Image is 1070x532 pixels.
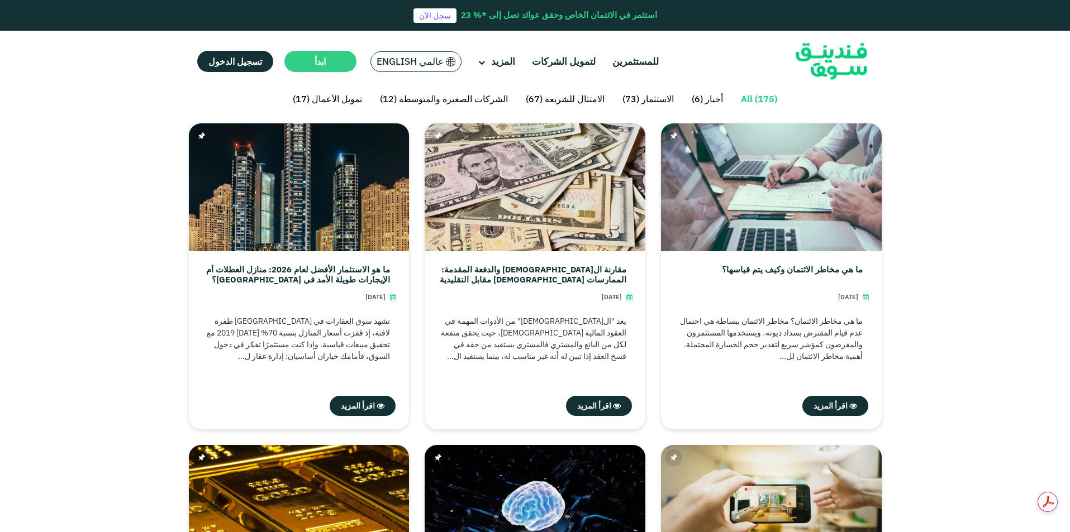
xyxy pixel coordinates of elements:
span: [DATE] [838,293,858,301]
span: عالمي English [377,55,444,68]
span: المزيد [491,55,515,68]
img: Logo [777,33,886,90]
a: اقرأ المزيد [330,396,396,416]
a: الشركات الصغيرة والمتوسطة (12) [371,88,517,110]
img: ما هو الاستثمار الأفضل: منازل العطلات أم الإيجارات طويلة الأمد في دبي؟ [189,123,410,251]
img: مقارنة العربون والدفعة المقدمة [425,123,645,251]
a: اقرأ المزيد [802,396,868,416]
span: [DATE] [365,293,386,301]
span: اقرأ المزيد [814,401,848,411]
a: أخبار (6) [683,88,732,110]
a: تمويل الأعمال (17) [284,88,371,110]
a: للمستثمرين [610,52,662,71]
a: All (175) [732,88,786,110]
a: الاستثمار (73) [614,88,683,110]
span: ابدأ [315,56,326,67]
a: الامتثال للشريعة (67) [517,88,614,110]
a: لتمويل الشركات [529,52,598,71]
div: استثمر في الائتمان الخاص وحقق عوائد تصل إلى *% 23 [461,9,657,22]
a: ما هو الاستثمار الأفضل لعام 2026: منازل العطلات أم الإيجارات طويلة الأمد في [GEOGRAPHIC_DATA]؟ [202,265,391,284]
a: ما هي مخاطر الائتمان وكيف يتم قياسها؟ [722,265,863,284]
img: SA Flag [446,57,456,66]
span: تسجيل الدخول [208,56,262,67]
span: اقرأ المزيد [577,401,611,411]
a: اقرأ المزيد [566,396,632,416]
div: يعد "ال[DEMOGRAPHIC_DATA]" من الأدوات المهمة في العقود المالية [DEMOGRAPHIC_DATA]، حيث يحقق منفعة... [438,315,632,371]
a: مقارنة ال[DEMOGRAPHIC_DATA] والدفعة المقدمة: الممارسات [DEMOGRAPHIC_DATA] مقابل التقليدية [438,265,626,284]
a: سجل الآن [413,8,456,23]
div: تشهد سوق العقارات في [GEOGRAPHIC_DATA] طفرة لافتة، إذ قفزت أسعار المنازل بنسبة 70% [DATE] 2019 مع... [202,315,396,371]
div: ما هي مخاطر الائتمان؟ مخاطر الائتمان ببساطة هي احتمال عدم قيام المقترض بسداد ديونه، ويستخدمها الم... [674,315,868,371]
img: ما هي مخاطر الائتمان وكيف يتم قياسها؟ [661,123,882,251]
span: اقرأ المزيد [341,401,375,411]
span: [DATE] [602,293,622,301]
a: تسجيل الدخول [197,51,273,72]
